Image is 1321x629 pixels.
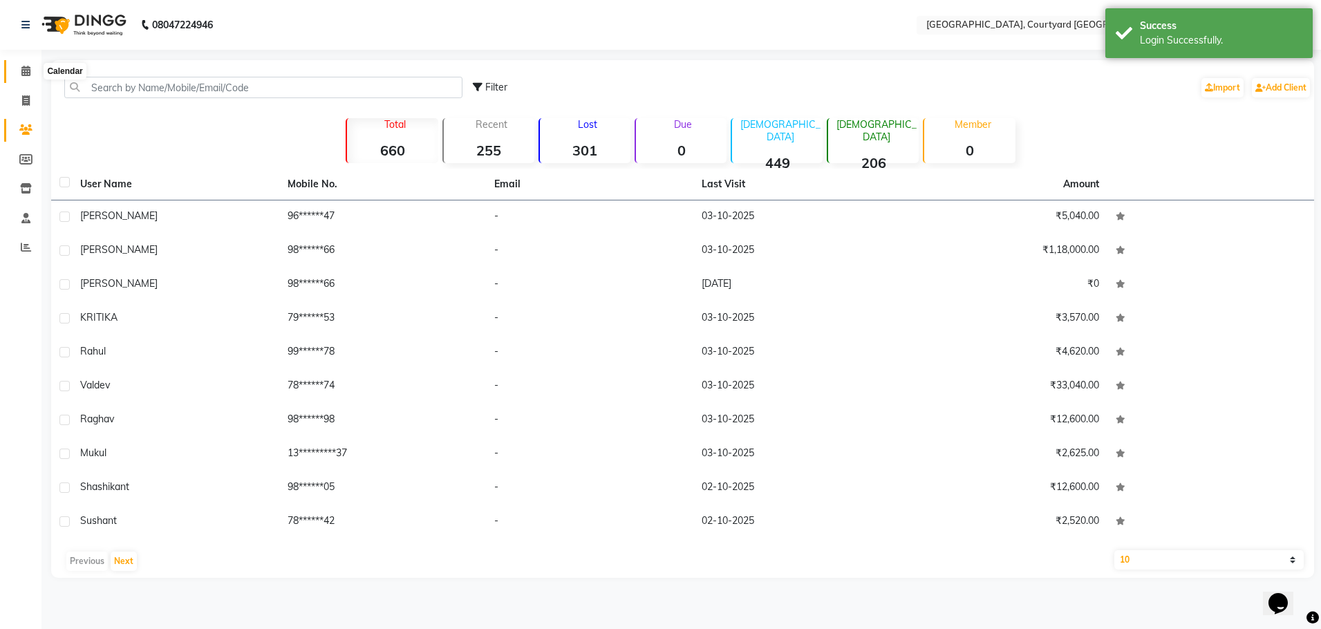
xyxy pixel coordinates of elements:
[540,142,630,159] strong: 301
[693,169,901,200] th: Last Visit
[486,169,693,200] th: Email
[80,243,158,256] span: [PERSON_NAME]
[80,413,114,425] span: Raghav
[486,234,693,268] td: -
[636,142,727,159] strong: 0
[486,302,693,336] td: -
[80,311,118,323] span: KRITIKA
[900,370,1107,404] td: ₹33,040.00
[900,234,1107,268] td: ₹1,18,000.00
[693,370,901,404] td: 03-10-2025
[693,234,901,268] td: 03-10-2025
[545,118,630,131] p: Lost
[900,471,1107,505] td: ₹12,600.00
[1201,78,1244,97] a: Import
[35,6,130,44] img: logo
[732,154,823,171] strong: 449
[924,142,1015,159] strong: 0
[485,81,507,93] span: Filter
[900,336,1107,370] td: ₹4,620.00
[80,345,106,357] span: Rahul
[900,404,1107,438] td: ₹12,600.00
[80,514,117,527] span: Sushant
[486,471,693,505] td: -
[80,277,158,290] span: [PERSON_NAME]
[72,169,279,200] th: User Name
[486,268,693,302] td: -
[111,552,137,571] button: Next
[693,471,901,505] td: 02-10-2025
[449,118,534,131] p: Recent
[900,200,1107,234] td: ₹5,040.00
[486,438,693,471] td: -
[900,268,1107,302] td: ₹0
[44,63,86,79] div: Calendar
[347,142,438,159] strong: 660
[900,505,1107,539] td: ₹2,520.00
[64,77,462,98] input: Search by Name/Mobile/Email/Code
[1140,33,1302,48] div: Login Successfully.
[486,370,693,404] td: -
[930,118,1015,131] p: Member
[486,404,693,438] td: -
[1252,78,1310,97] a: Add Client
[80,379,110,391] span: valdev
[486,200,693,234] td: -
[80,480,129,493] span: Shashikant
[1140,19,1302,33] div: Success
[900,302,1107,336] td: ₹3,570.00
[80,447,106,459] span: Mukul
[693,302,901,336] td: 03-10-2025
[693,404,901,438] td: 03-10-2025
[444,142,534,159] strong: 255
[828,154,919,171] strong: 206
[486,505,693,539] td: -
[834,118,919,143] p: [DEMOGRAPHIC_DATA]
[693,505,901,539] td: 02-10-2025
[900,438,1107,471] td: ₹2,625.00
[738,118,823,143] p: [DEMOGRAPHIC_DATA]
[1263,574,1307,615] iframe: chat widget
[152,6,213,44] b: 08047224946
[693,200,901,234] td: 03-10-2025
[639,118,727,131] p: Due
[80,209,158,222] span: [PERSON_NAME]
[486,336,693,370] td: -
[693,438,901,471] td: 03-10-2025
[693,336,901,370] td: 03-10-2025
[1055,169,1107,200] th: Amount
[353,118,438,131] p: Total
[693,268,901,302] td: [DATE]
[279,169,487,200] th: Mobile No.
